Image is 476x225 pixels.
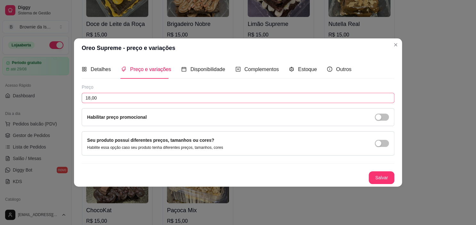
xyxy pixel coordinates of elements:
input: Ex.: R$12,99 [82,93,394,103]
span: Disponibilidade [190,67,225,72]
span: calendar [181,67,186,72]
span: Outros [336,67,351,72]
button: Close [390,40,401,50]
button: Salvar [369,171,394,184]
span: info-circle [327,67,332,72]
header: Oreo Supreme - preço e variações [74,38,402,58]
span: tags [121,67,126,72]
span: Preço e variações [130,67,171,72]
span: Detalhes [91,67,111,72]
p: Habilite essa opção caso seu produto tenha diferentes preços, tamanhos, cores [87,145,223,150]
span: Complementos [244,67,279,72]
span: plus-square [235,67,241,72]
span: code-sandbox [289,67,294,72]
span: Estoque [298,67,317,72]
label: Habilitar preço promocional [87,115,147,120]
div: Preço [82,84,394,90]
label: Seu produto possui diferentes preços, tamanhos ou cores? [87,138,214,143]
span: appstore [82,67,87,72]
